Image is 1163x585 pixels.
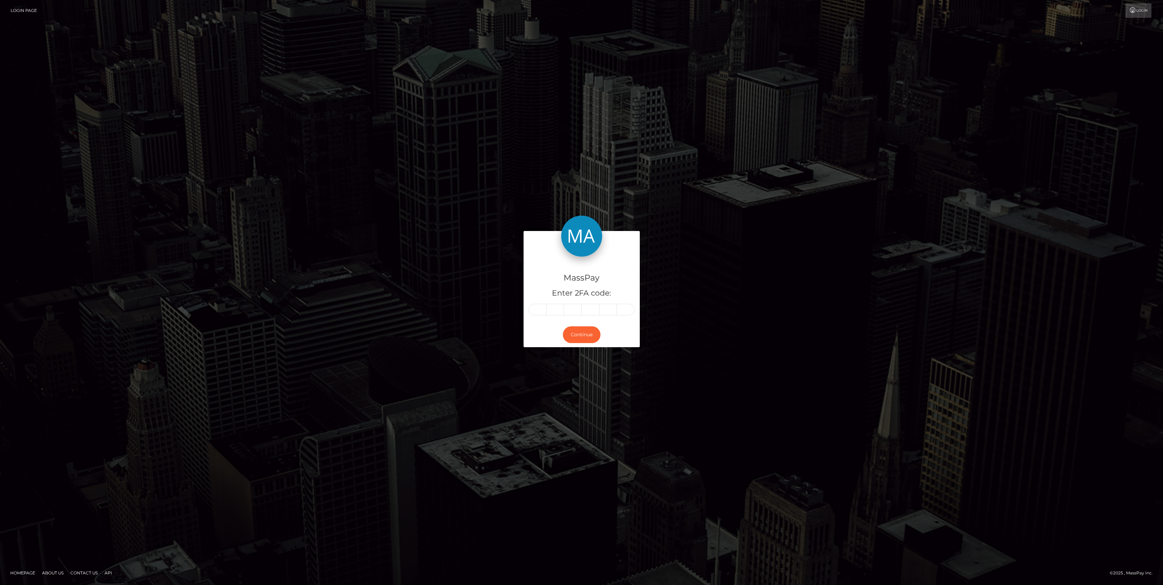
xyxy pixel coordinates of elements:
a: Homepage [8,568,38,578]
button: Continue [563,326,600,343]
div: © 2025 , MassPay Inc. [1110,569,1158,577]
h5: Enter 2FA code: [529,288,635,299]
a: API [102,568,115,578]
img: MassPay [561,216,602,257]
a: Login [1125,3,1151,18]
a: Contact Us [68,568,100,578]
a: About Us [39,568,66,578]
h4: MassPay [529,272,635,284]
a: Login Page [11,3,37,18]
